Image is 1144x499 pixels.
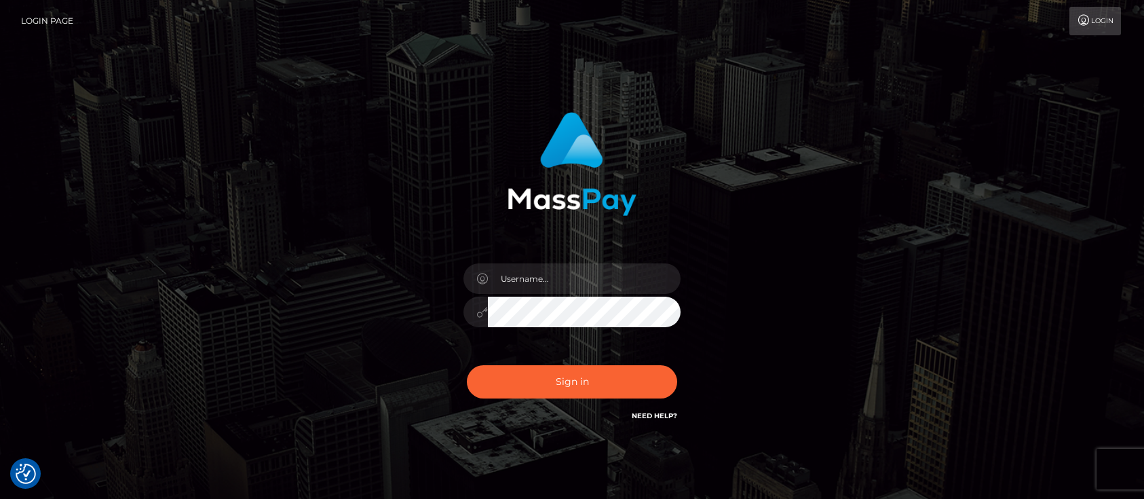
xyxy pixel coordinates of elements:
input: Username... [488,263,681,294]
a: Login [1069,7,1121,35]
img: Revisit consent button [16,464,36,484]
button: Consent Preferences [16,464,36,484]
button: Sign in [467,365,677,399]
img: MassPay Login [508,112,636,216]
a: Login Page [21,7,73,35]
a: Need Help? [632,411,677,420]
